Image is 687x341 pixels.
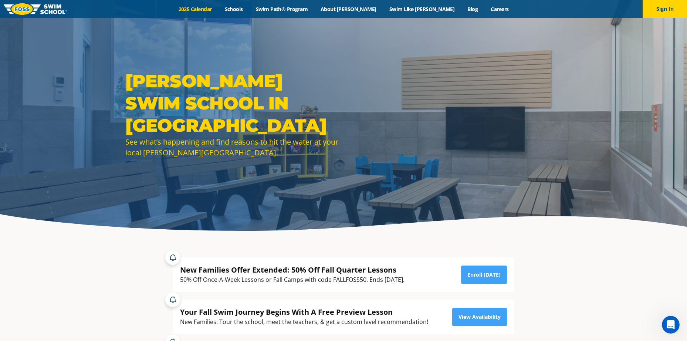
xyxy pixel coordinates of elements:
[180,265,405,275] div: New Families Offer Extended: 50% Off Fall Quarter Lessons
[461,266,507,284] a: Enroll [DATE]
[180,317,428,327] div: New Families: Tour the school, meet the teachers, & get a custom level recommendation!
[4,3,67,15] img: FOSS Swim School Logo
[218,6,249,13] a: Schools
[180,307,428,317] div: Your Fall Swim Journey Begins With A Free Preview Lesson
[180,275,405,285] div: 50% Off Once-A-Week Lessons or Fall Camps with code FALLFOSS50. Ends [DATE].
[484,6,515,13] a: Careers
[125,70,340,136] h1: [PERSON_NAME] Swim School in [GEOGRAPHIC_DATA]
[662,316,680,334] iframe: Intercom live chat
[461,6,484,13] a: Blog
[452,308,507,326] a: View Availability
[314,6,383,13] a: About [PERSON_NAME]
[125,136,340,158] div: See what’s happening and find reasons to hit the water at your local [PERSON_NAME][GEOGRAPHIC_DATA].
[249,6,314,13] a: Swim Path® Program
[172,6,218,13] a: 2025 Calendar
[383,6,461,13] a: Swim Like [PERSON_NAME]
